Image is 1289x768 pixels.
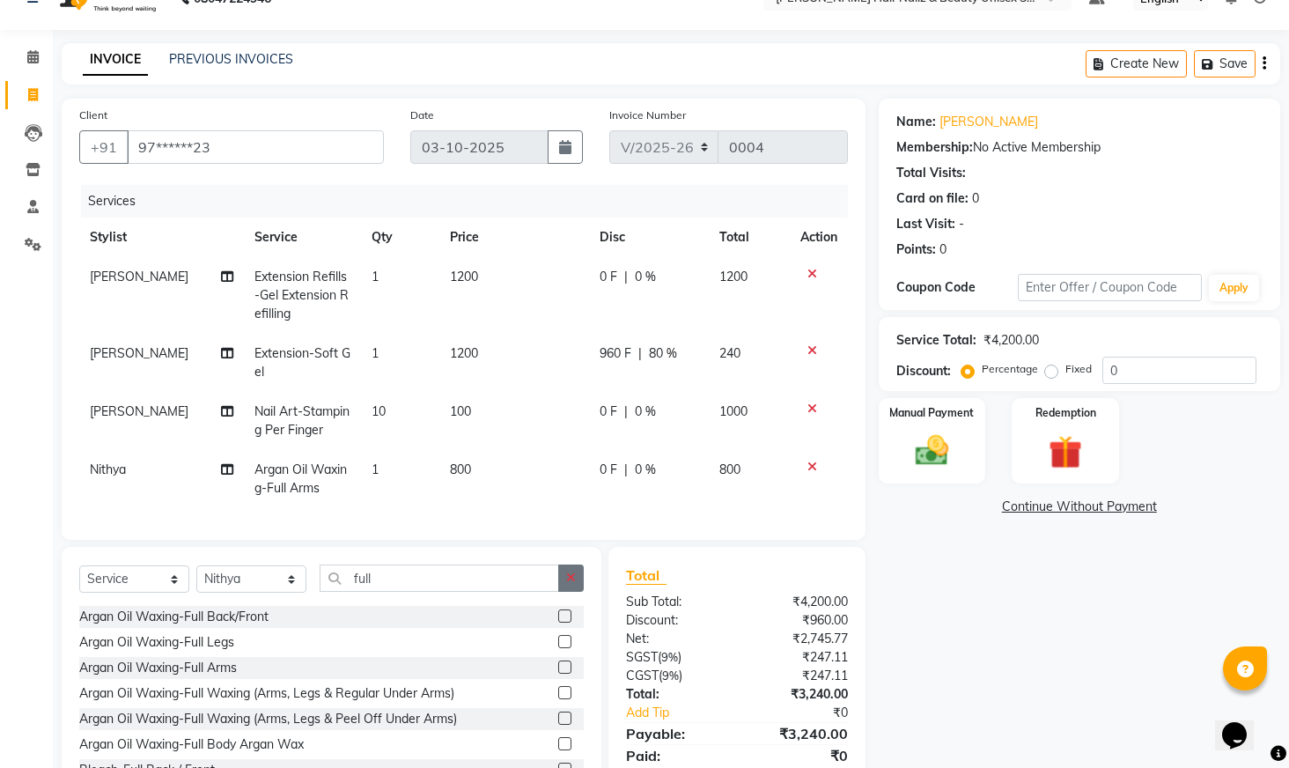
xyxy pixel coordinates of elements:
span: 1 [372,462,379,477]
div: ₹960.00 [737,611,861,630]
span: Extension-Soft Gel [254,345,350,380]
span: 1000 [719,403,748,419]
a: [PERSON_NAME] [939,113,1038,131]
span: 1 [372,345,379,361]
button: Save [1194,50,1256,78]
button: Create New [1086,50,1187,78]
span: 0 F [600,402,617,421]
div: ₹247.11 [737,648,861,667]
th: Total [709,218,789,257]
input: Search by Name/Mobile/Email/Code [127,130,384,164]
span: [PERSON_NAME] [90,345,188,361]
div: Argan Oil Waxing-Full Back/Front [79,608,269,626]
div: - [959,215,964,233]
span: 960 F [600,344,631,363]
span: Argan Oil Waxing-Full Arms [254,462,347,496]
div: Argan Oil Waxing-Full Waxing (Arms, Legs & Peel Off Under Arms) [79,710,457,728]
img: _cash.svg [905,432,959,469]
span: 1200 [719,269,748,284]
div: Discount: [896,362,951,380]
div: Payable: [613,723,737,744]
div: Total Visits: [896,164,966,182]
label: Invoice Number [609,107,686,123]
div: Card on file: [896,189,969,208]
div: ₹2,745.77 [737,630,861,648]
a: Continue Without Payment [882,498,1277,516]
div: Sub Total: [613,593,737,611]
label: Date [410,107,434,123]
img: _gift.svg [1038,432,1092,473]
span: Extension Refills-Gel Extension Refilling [254,269,349,321]
span: | [624,402,628,421]
button: Apply [1209,275,1259,301]
div: 0 [972,189,979,208]
th: Stylist [79,218,244,257]
div: Service Total: [896,331,976,350]
span: 240 [719,345,740,361]
input: Search or Scan [320,565,559,592]
span: 9% [662,668,679,683]
span: Total [626,566,667,585]
th: Qty [361,218,439,257]
span: 1 [372,269,379,284]
span: | [624,461,628,479]
div: ₹4,200.00 [737,593,861,611]
a: PREVIOUS INVOICES [169,51,293,67]
th: Disc [589,218,709,257]
span: Nail Art-Stamping Per Finger [254,403,350,438]
div: ₹0 [737,745,861,766]
div: Last Visit: [896,215,955,233]
th: Action [790,218,848,257]
div: Argan Oil Waxing-Full Legs [79,633,234,652]
span: 0 % [635,268,656,286]
span: 0 F [600,268,617,286]
label: Percentage [982,361,1038,377]
div: Paid: [613,745,737,766]
div: 0 [939,240,946,259]
span: | [638,344,642,363]
span: 0 % [635,402,656,421]
span: 10 [372,403,386,419]
span: Nithya [90,462,126,477]
button: +91 [79,130,129,164]
a: INVOICE [83,44,148,76]
label: Client [79,107,107,123]
span: 9% [661,650,678,664]
input: Enter Offer / Coupon Code [1018,274,1201,301]
a: Add Tip [613,704,757,722]
label: Fixed [1065,361,1092,377]
span: 0 F [600,461,617,479]
th: Service [244,218,362,257]
div: Argan Oil Waxing-Full Arms [79,659,237,677]
div: Name: [896,113,936,131]
span: SGST [626,649,658,665]
div: ₹3,240.00 [737,723,861,744]
div: ( ) [613,667,737,685]
iframe: chat widget [1215,698,1271,750]
span: 0 % [635,461,656,479]
div: Services [81,185,861,218]
div: Membership: [896,138,973,157]
div: Argan Oil Waxing-Full Waxing (Arms, Legs & Regular Under Arms) [79,684,454,703]
span: 100 [450,403,471,419]
span: CGST [626,668,659,683]
div: Points: [896,240,936,259]
div: ₹3,240.00 [737,685,861,704]
span: 1200 [450,269,478,284]
div: ₹0 [757,704,860,722]
span: 1200 [450,345,478,361]
span: 800 [450,462,471,477]
div: ₹4,200.00 [983,331,1039,350]
span: [PERSON_NAME] [90,403,188,419]
div: Argan Oil Waxing-Full Body Argan Wax [79,735,304,754]
label: Manual Payment [889,405,974,421]
div: Coupon Code [896,278,1019,297]
label: Redemption [1035,405,1096,421]
span: | [624,268,628,286]
div: Discount: [613,611,737,630]
div: No Active Membership [896,138,1263,157]
span: 800 [719,462,740,477]
div: Total: [613,685,737,704]
span: 80 % [649,344,677,363]
div: ₹247.11 [737,667,861,685]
